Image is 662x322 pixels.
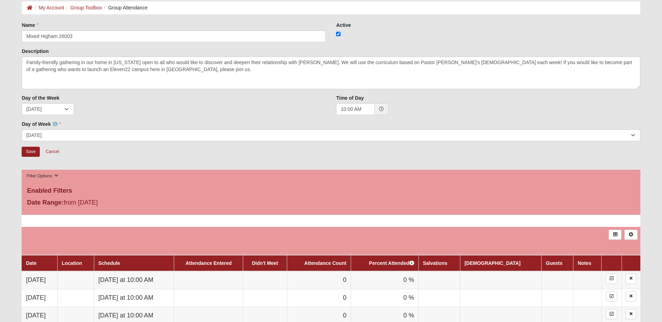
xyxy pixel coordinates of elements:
td: 0 [287,271,351,289]
td: [DATE] at 10:00 AM [94,271,174,289]
label: Day of the Week [22,94,59,101]
td: 0 % [351,271,418,289]
label: Date Range: [27,198,64,207]
label: Description [22,48,49,55]
a: Group Toolbox [70,5,102,10]
label: Active [336,22,351,29]
textarea: Family-friendly gathering in our home in [US_STATE] open to all who would like to discover and de... [22,56,640,89]
td: [DATE] [22,271,57,289]
input: Alt+s [22,147,40,157]
th: Guests [542,255,573,271]
a: Export to Excel [609,230,622,240]
a: Delete [626,274,636,284]
a: Attendance Entered [186,260,232,266]
a: Enter Attendance [606,291,617,301]
td: [DATE] [22,289,57,307]
a: Delete [626,309,636,319]
td: 0 [287,289,351,307]
a: Percent Attended [369,260,414,266]
a: Alt+N [624,230,637,240]
a: My Account [39,5,64,10]
th: [DEMOGRAPHIC_DATA] [460,255,542,271]
a: Enter Attendance [606,309,617,319]
a: Cancel [41,146,64,157]
a: Location [62,260,82,266]
th: Salvations [418,255,460,271]
a: Schedule [98,260,120,266]
label: Day of Week [22,121,61,128]
label: Name [22,22,38,29]
h4: Enabled Filters [27,187,635,195]
div: from [DATE] [22,198,228,209]
label: Time of Day [336,94,364,101]
a: Enter Attendance [606,274,617,284]
td: 0 % [351,289,418,307]
button: Filter Options [24,172,60,180]
td: [DATE] at 10:00 AM [94,289,174,307]
a: Date [26,260,36,266]
a: Delete [626,291,636,301]
li: Group Attendance [102,4,148,11]
a: Notes [578,260,591,266]
a: Didn't Meet [252,260,278,266]
a: Attendance Count [304,260,347,266]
